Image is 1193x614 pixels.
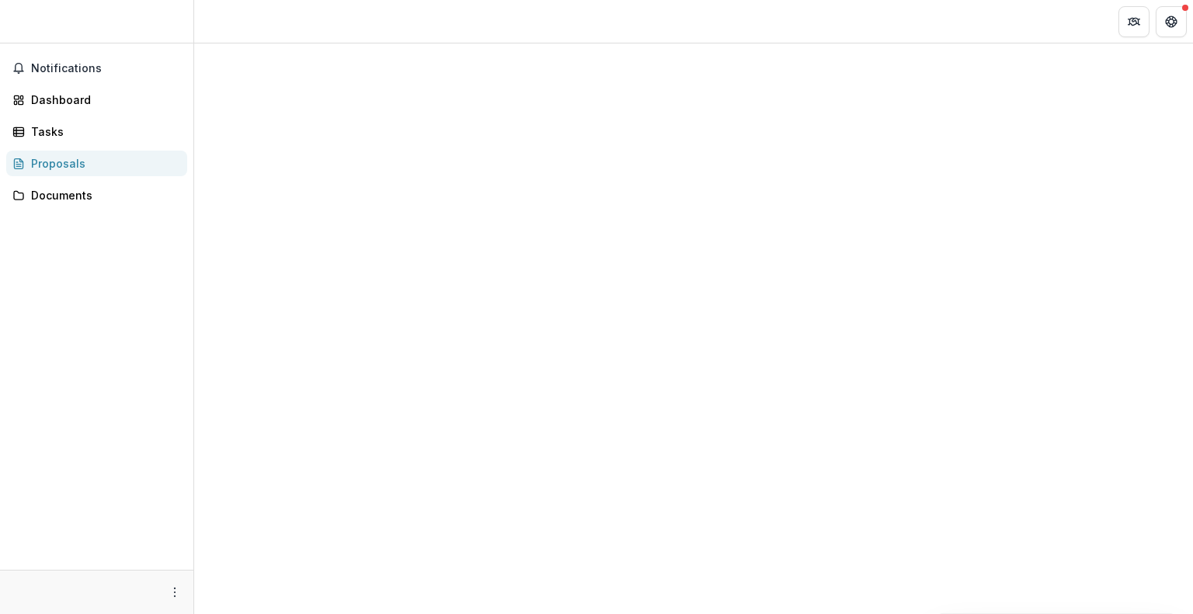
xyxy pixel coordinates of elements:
[31,123,175,140] div: Tasks
[1156,6,1187,37] button: Get Help
[1118,6,1150,37] button: Partners
[31,187,175,203] div: Documents
[31,62,181,75] span: Notifications
[6,119,187,144] a: Tasks
[165,583,184,602] button: More
[6,56,187,81] button: Notifications
[6,151,187,176] a: Proposals
[6,182,187,208] a: Documents
[6,87,187,113] a: Dashboard
[31,155,175,172] div: Proposals
[31,92,175,108] div: Dashboard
